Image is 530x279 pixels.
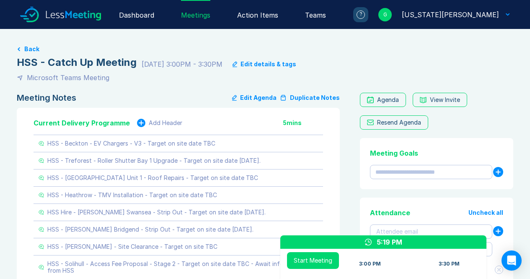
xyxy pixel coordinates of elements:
[413,93,467,107] button: View Invite
[359,261,381,267] div: 3:00 PM
[378,8,392,21] div: G
[430,96,460,103] div: View Invite
[34,118,130,128] div: Current Delivery Programme
[47,157,261,164] div: HSS - Treforest - Roller Shutter Bay 1 Upgrade - Target on site date [DATE].
[377,119,421,126] div: Resend Agenda
[377,237,402,247] div: 5:19 PM
[142,59,222,69] div: [DATE] 3:00PM - 3:30PM
[287,252,339,269] button: Start Meeting
[27,73,109,83] div: Microsoft Teams Meeting
[17,56,137,69] div: HSS - Catch Up Meeting
[17,93,76,103] div: Meeting Notes
[360,115,428,130] button: Resend Agenda
[24,46,39,52] button: Back
[502,250,522,271] div: Open Intercom Messenger
[149,120,182,126] div: Add Header
[47,140,215,147] div: HSS - Beckton - EV Chargers - V3 - Target on site date TBC
[17,46,513,52] a: Back
[402,10,499,20] div: Georgia Kellie
[232,93,277,103] button: Edit Agenda
[47,243,217,250] div: HSS - [PERSON_NAME] - Site Clearance - Target on site TBC
[377,96,399,103] div: Agenda
[283,120,323,126] div: 5 mins
[233,61,296,68] button: Edit details & tags
[370,208,410,218] div: Attendance
[137,119,182,127] button: Add Header
[343,7,368,22] a: ?
[280,93,340,103] button: Duplicate Notes
[47,192,217,198] div: HSS - Heathrow - TMV Installation - Target on site date TBC
[47,226,253,233] div: HSS - [PERSON_NAME] Bridgend - Strip Out - Target on site date [DATE].
[468,209,503,216] button: Uncheck all
[240,61,296,68] div: Edit details & tags
[360,93,406,107] a: Agenda
[47,261,318,274] div: HSS - Solihull - Access Fee Proposal - Stage 2 - Target on site date TBC - Await information from...
[439,261,460,267] div: 3:30 PM
[47,175,258,181] div: HSS - [GEOGRAPHIC_DATA] Unit 1 - Roof Repairs - Target on site date TBC
[47,209,266,216] div: HSS Hire - [PERSON_NAME] Swansea - Strip Out - Target on site date [DATE].
[357,10,365,19] div: ?
[370,148,503,158] div: Meeting Goals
